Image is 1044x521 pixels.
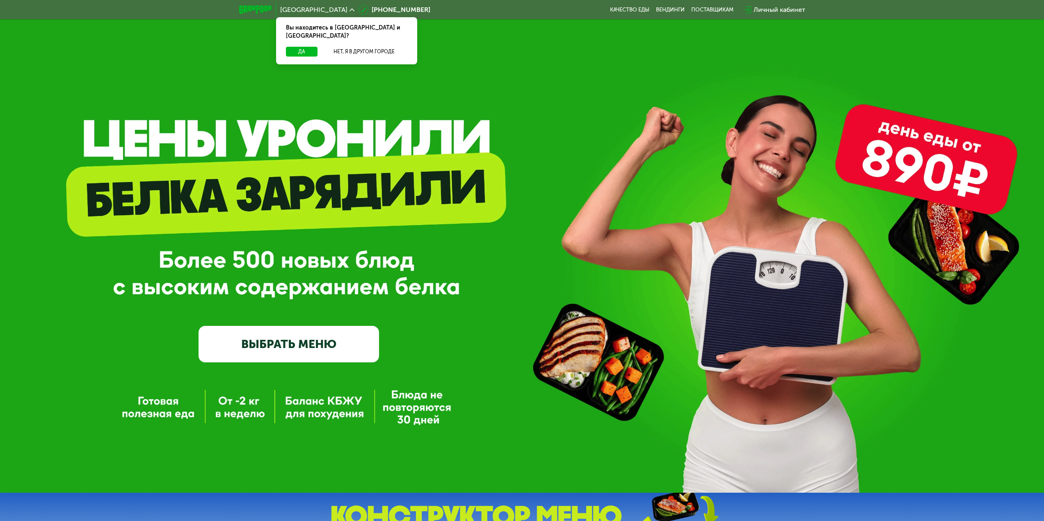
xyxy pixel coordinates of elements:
a: Вендинги [656,7,685,13]
a: [PHONE_NUMBER] [359,5,430,15]
a: Качество еды [610,7,649,13]
div: Вы находитесь в [GEOGRAPHIC_DATA] и [GEOGRAPHIC_DATA]? [276,17,417,47]
div: Личный кабинет [754,5,805,15]
button: Нет, я в другом городе [321,47,407,57]
a: ВЫБРАТЬ МЕНЮ [199,326,379,362]
span: [GEOGRAPHIC_DATA] [280,7,347,13]
button: Да [286,47,318,57]
div: поставщикам [691,7,733,13]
